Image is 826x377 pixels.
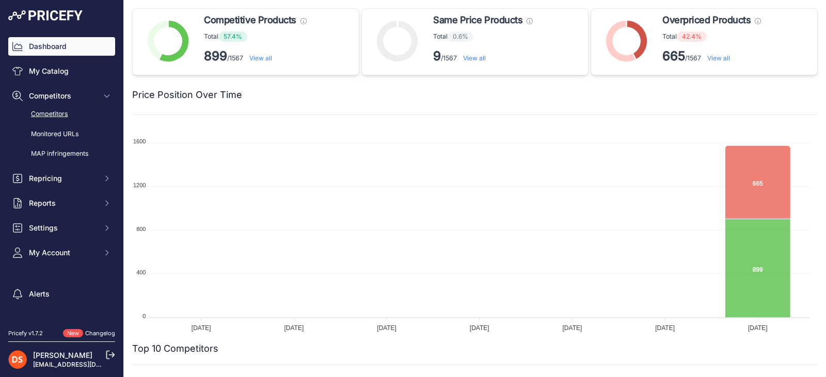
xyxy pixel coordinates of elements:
a: [EMAIL_ADDRESS][DOMAIN_NAME] [33,360,141,368]
strong: 899 [204,48,227,63]
a: Alerts [8,285,115,303]
a: Suggest a feature [8,324,115,342]
button: Reports [8,194,115,212]
img: Pricefy Logo [8,10,83,21]
p: Total [204,31,307,42]
p: /1567 [433,48,533,64]
button: Settings [8,219,115,237]
strong: 665 [662,48,685,63]
h2: Top 10 Competitors [132,341,218,356]
span: Reports [29,198,97,208]
p: /1567 [204,48,307,64]
span: Competitive Products [204,13,296,27]
a: Dashboard [8,37,115,56]
tspan: 1600 [133,138,146,144]
button: My Account [8,243,115,262]
span: My Account [29,248,97,258]
tspan: [DATE] [377,324,396,332]
nav: Sidebar [8,37,115,342]
span: New [63,329,83,338]
tspan: [DATE] [655,324,675,332]
tspan: 0 [142,313,146,319]
span: 0.6% [448,31,473,42]
p: /1567 [662,48,761,64]
h2: Price Position Over Time [132,88,242,102]
button: Competitors [8,87,115,105]
a: View all [249,54,272,62]
a: View all [707,54,730,62]
tspan: [DATE] [563,324,582,332]
tspan: [DATE] [192,324,211,332]
p: Total [662,31,761,42]
a: Competitors [8,105,115,123]
tspan: [DATE] [470,324,489,332]
tspan: [DATE] [748,324,768,332]
a: Changelog [85,330,115,337]
strong: 9 [433,48,441,63]
a: MAP infringements [8,145,115,163]
span: Settings [29,223,97,233]
tspan: 400 [136,269,146,275]
span: Same Price Products [433,13,522,27]
a: Monitored URLs [8,125,115,143]
span: 42.4% [677,31,707,42]
tspan: 1200 [133,182,146,188]
tspan: [DATE] [284,324,304,332]
a: [PERSON_NAME] [33,351,92,359]
a: View all [463,54,486,62]
span: Competitors [29,91,97,101]
a: My Catalog [8,62,115,80]
tspan: 800 [136,226,146,232]
button: Repricing [8,169,115,188]
span: Repricing [29,173,97,184]
span: 57.4% [218,31,247,42]
span: Overpriced Products [662,13,751,27]
p: Total [433,31,533,42]
div: Pricefy v1.7.2 [8,329,43,338]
